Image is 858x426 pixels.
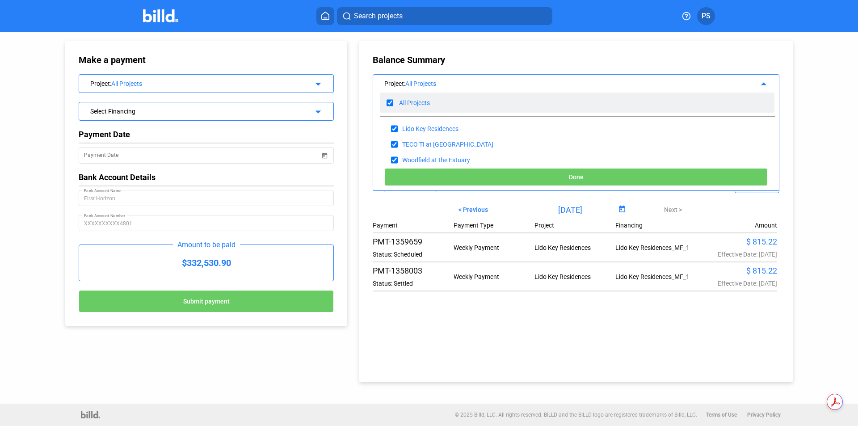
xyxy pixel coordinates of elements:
[696,251,777,258] div: Effective Date: [DATE]
[534,273,615,280] div: Lido Key Residences
[402,125,458,132] div: Lido Key Residences
[384,78,729,87] div: Project
[143,9,178,22] img: Billd Company Logo
[373,266,454,275] div: PMT-1358003
[79,173,334,182] div: Bank Account Details
[458,206,488,213] span: < Previous
[79,290,334,312] button: Submit payment
[337,7,552,25] button: Search projects
[90,106,299,115] div: Select Financing
[615,244,696,251] div: Lido Key Residences_MF_1
[697,7,715,25] button: PS
[373,222,454,229] div: Payment
[373,55,779,65] div: Balance Summary
[183,298,230,305] span: Submit payment
[402,141,493,148] div: TECO TI at [GEOGRAPHIC_DATA]
[534,222,615,229] div: Project
[747,412,781,418] b: Privacy Policy
[402,156,470,164] div: Woodfield at the Estuary
[615,222,696,229] div: Financing
[111,80,299,87] div: All Projects
[354,11,403,21] span: Search projects
[320,146,329,155] button: Open calendar
[110,80,111,87] span: :
[569,174,584,181] span: Done
[373,251,454,258] div: Status: Scheduled
[454,222,534,229] div: Payment Type
[79,245,333,281] div: $332,530.90
[696,266,777,275] div: $ 815.22
[534,244,615,251] div: Lido Key Residences
[664,206,682,213] span: Next >
[90,78,299,87] div: Project
[454,244,534,251] div: Weekly Payment
[311,77,322,88] mat-icon: arrow_drop_down
[696,280,777,287] div: Effective Date: [DATE]
[757,77,768,88] mat-icon: arrow_drop_up
[454,273,534,280] div: Weekly Payment
[81,411,100,418] img: logo
[455,412,697,418] p: © 2025 Billd, LLC. All rights reserved. BILLD and the BILLD logo are registered trademarks of Bil...
[399,99,430,106] div: All Projects
[452,202,495,217] button: < Previous
[373,237,454,246] div: PMT-1359659
[79,130,334,139] div: Payment Date
[404,80,405,87] span: :
[311,105,322,116] mat-icon: arrow_drop_down
[384,168,768,186] button: Done
[79,55,232,65] div: Make a payment
[405,80,729,87] div: All Projects
[702,11,711,21] span: PS
[657,202,689,217] button: Next >
[706,412,737,418] b: Terms of Use
[696,237,777,246] div: $ 815.22
[616,204,628,216] button: Open calendar
[741,412,743,418] p: |
[373,280,454,287] div: Status: Settled
[173,240,240,249] div: Amount to be paid
[755,222,777,229] div: Amount
[615,273,696,280] div: Lido Key Residences_MF_1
